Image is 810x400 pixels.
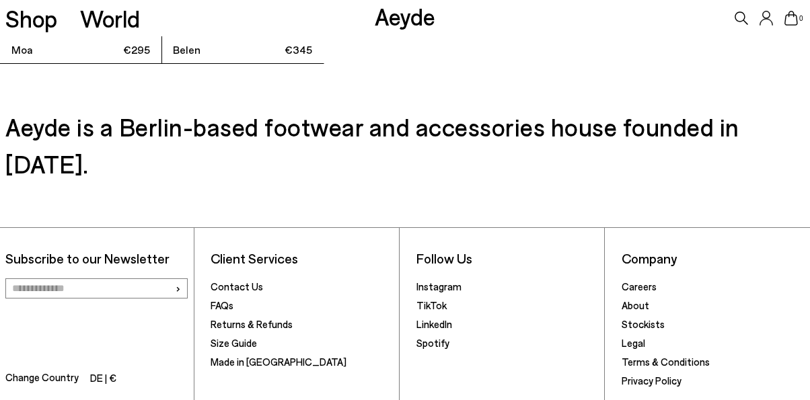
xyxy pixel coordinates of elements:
a: Legal [622,337,645,349]
li: Follow Us [416,250,599,267]
span: €295 [81,41,150,58]
a: 0 [784,11,798,26]
a: Shop [5,7,57,30]
span: Belen [173,42,242,58]
span: Change Country [5,369,79,389]
a: Instagram [416,280,462,292]
a: Aeyde [375,2,435,30]
li: Company [622,250,805,267]
p: Subscribe to our Newsletter [5,250,188,267]
a: Contact Us [211,280,263,292]
a: Careers [622,280,657,292]
a: Stockists [622,318,665,330]
span: › [175,278,181,298]
li: Client Services [211,250,393,267]
a: Made in [GEOGRAPHIC_DATA] [211,356,346,368]
a: Privacy Policy [622,374,682,387]
span: 0 [798,15,805,22]
a: Returns & Refunds [211,318,293,330]
a: World [80,7,140,30]
a: About [622,299,649,311]
span: Moa [11,42,81,58]
a: Spotify [416,337,449,349]
span: €345 [243,41,312,58]
li: DE | € [90,370,116,389]
a: Size Guide [211,337,257,349]
a: FAQs [211,299,233,311]
a: LinkedIn [416,318,452,330]
a: Terms & Conditions [622,356,710,368]
h3: Aeyde is a Berlin-based footwear and accessories house founded in [DATE]. [5,108,804,182]
a: TikTok [416,299,447,311]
